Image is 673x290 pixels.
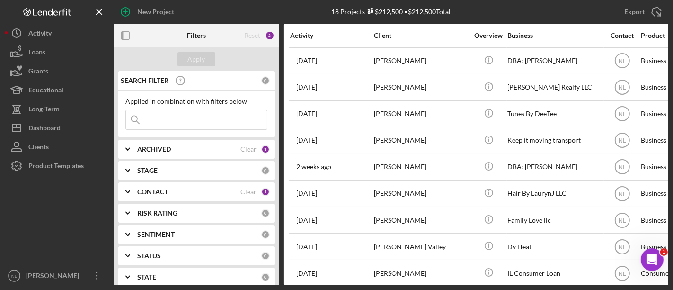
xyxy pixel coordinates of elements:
[114,2,184,21] button: New Project
[374,181,469,206] div: [PERSON_NAME]
[619,164,626,171] text: NL
[296,270,317,277] time: 2025-09-24 19:32
[240,145,257,153] div: Clear
[244,32,260,39] div: Reset
[261,252,270,260] div: 0
[619,137,626,144] text: NL
[137,209,177,217] b: RISK RATING
[137,231,175,238] b: SENTIMENT
[24,266,85,288] div: [PERSON_NAME]
[137,273,156,281] b: STATE
[265,31,275,40] div: 2
[624,2,645,21] div: Export
[5,24,109,43] button: Activity
[374,261,469,286] div: [PERSON_NAME]
[5,81,109,100] button: Educational
[296,190,317,197] time: 2025-09-23 00:47
[374,208,469,233] div: [PERSON_NAME]
[374,154,469,180] div: [PERSON_NAME]
[28,24,52,45] div: Activity
[240,188,257,196] div: Clear
[507,32,602,39] div: Business
[187,32,206,39] b: Filters
[137,252,161,260] b: STATUS
[374,32,469,39] div: Client
[28,43,45,64] div: Loans
[507,128,602,153] div: Keep it moving transport
[374,101,469,127] div: [PERSON_NAME]
[604,32,640,39] div: Contact
[11,273,18,279] text: NL
[5,137,109,156] button: Clients
[261,209,270,217] div: 0
[261,188,270,196] div: 1
[507,208,602,233] div: Family Love llc
[619,217,626,224] text: NL
[296,217,317,224] time: 2025-09-24 22:38
[188,52,205,66] div: Apply
[5,118,109,137] button: Dashboard
[619,58,626,64] text: NL
[296,243,317,251] time: 2025-09-24 20:17
[261,76,270,85] div: 0
[507,234,602,259] div: Dv Heat
[5,266,109,285] button: NL[PERSON_NAME]
[261,273,270,281] div: 0
[290,32,373,39] div: Activity
[619,190,626,197] text: NL
[660,248,668,256] span: 1
[121,77,168,84] b: SEARCH FILTER
[365,8,403,16] div: $212,500
[261,145,270,154] div: 1
[261,230,270,239] div: 0
[296,163,331,171] time: 2025-09-16 16:12
[28,118,61,140] div: Dashboard
[619,111,626,118] text: NL
[296,110,317,118] time: 2025-09-23 15:01
[5,62,109,81] button: Grants
[619,270,626,277] text: NL
[507,101,602,127] div: Tunes By DeeTee
[5,156,109,175] button: Product Templates
[5,43,109,62] button: Loans
[641,248,664,271] iframe: Intercom live chat
[374,48,469,73] div: [PERSON_NAME]
[137,167,158,174] b: STAGE
[28,81,63,102] div: Educational
[619,244,626,250] text: NL
[619,84,626,91] text: NL
[507,261,602,286] div: IL Consumer Loan
[137,145,171,153] b: ARCHIVED
[507,154,602,180] div: DBA: [PERSON_NAME]
[28,137,49,159] div: Clients
[507,75,602,100] div: [PERSON_NAME] Realty LLC
[261,166,270,175] div: 0
[28,100,60,121] div: Long-Term
[374,128,469,153] div: [PERSON_NAME]
[296,83,317,91] time: 2025-09-24 18:23
[615,2,668,21] button: Export
[331,8,451,16] div: 18 Projects • $212,500 Total
[507,181,602,206] div: Hair By LaurynJ LLC
[507,48,602,73] div: DBA: [PERSON_NAME]
[471,32,506,39] div: Overview
[28,62,48,83] div: Grants
[296,136,317,144] time: 2025-09-23 15:43
[374,234,469,259] div: [PERSON_NAME] Valley
[177,52,215,66] button: Apply
[5,100,109,118] button: Long-Term
[137,188,168,196] b: CONTACT
[137,2,174,21] div: New Project
[296,57,317,64] time: 2025-09-25 21:31
[28,156,84,178] div: Product Templates
[125,98,267,105] div: Applied in combination with filters below
[374,75,469,100] div: [PERSON_NAME]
